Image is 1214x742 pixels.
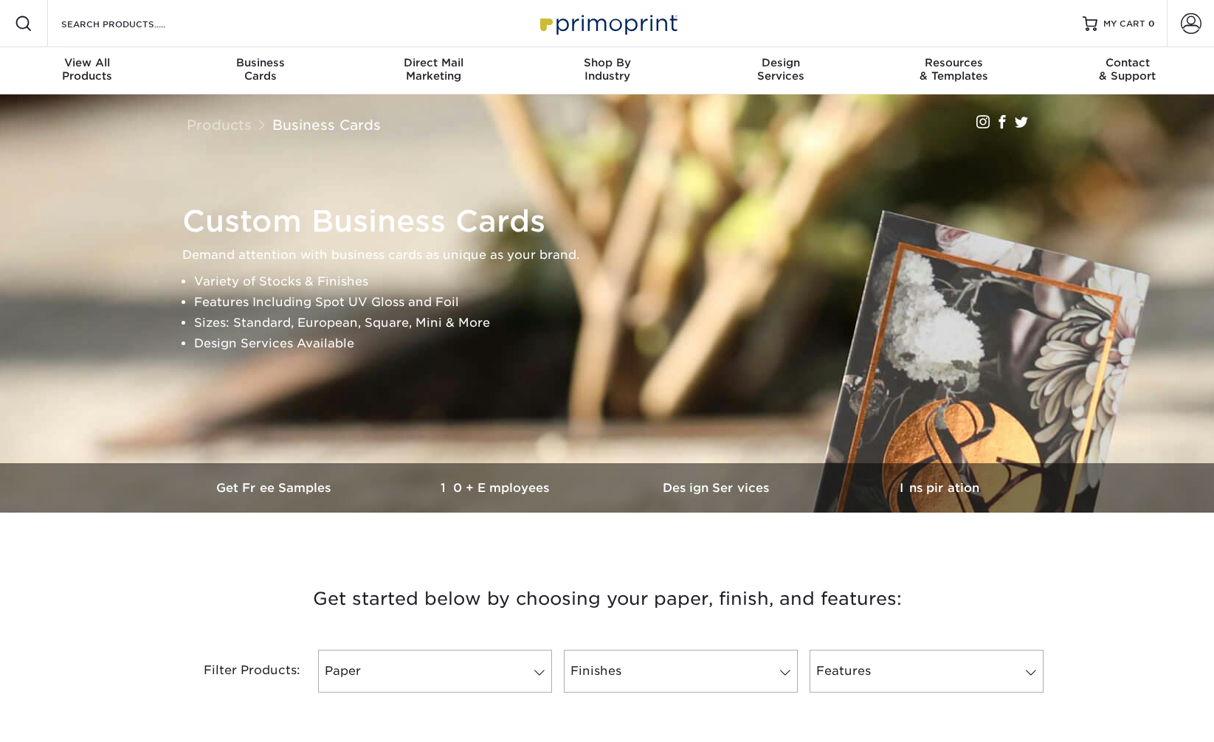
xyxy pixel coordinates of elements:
a: 10+ Employees [386,463,607,513]
h3: Get started below by choosing your paper, finish, and features: [176,566,1039,632]
p: Demand attention with business cards as unique as your brand. [182,245,1046,266]
a: Business Cards [272,117,381,133]
a: Resources& Templates [867,47,1041,94]
div: & Support [1041,56,1214,83]
div: & Templates [867,56,1041,83]
a: Shop ByIndustry [520,47,694,94]
a: Finishes [564,650,798,693]
a: Direct MailMarketing [347,47,520,94]
li: Features Including Spot UV Gloss and Foil [194,292,1046,313]
div: Services [694,56,867,83]
div: Marketing [347,56,520,83]
a: Features [810,650,1044,693]
span: Contact [1041,56,1214,69]
a: BusinessCards [173,47,347,94]
a: Paper [318,650,552,693]
span: Resources [867,56,1041,69]
h1: Custom Business Cards [182,204,1046,239]
span: MY CART [1103,18,1145,30]
div: Filter Products: [165,650,312,693]
h3: 10+ Employees [386,481,607,495]
div: Industry [520,56,694,83]
span: Shop By [520,56,694,69]
span: Business [173,56,347,69]
div: Cards [173,56,347,83]
h3: Get Free Samples [165,481,386,495]
a: Products [187,117,252,133]
li: Sizes: Standard, European, Square, Mini & More [194,313,1046,333]
a: Design Services [607,463,829,513]
img: Primoprint [534,7,681,39]
li: Variety of Stocks & Finishes [194,271,1046,292]
a: Get Free Samples [165,463,386,513]
input: SEARCH PRODUCTS..... [60,15,204,32]
li: Design Services Available [194,333,1046,354]
h3: Inspiration [829,481,1050,495]
a: DesignServices [694,47,867,94]
span: 0 [1148,18,1155,29]
a: Contact& Support [1041,47,1214,94]
a: Inspiration [829,463,1050,513]
h3: Design Services [607,481,829,495]
span: Direct Mail [347,56,520,69]
span: Design [694,56,867,69]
